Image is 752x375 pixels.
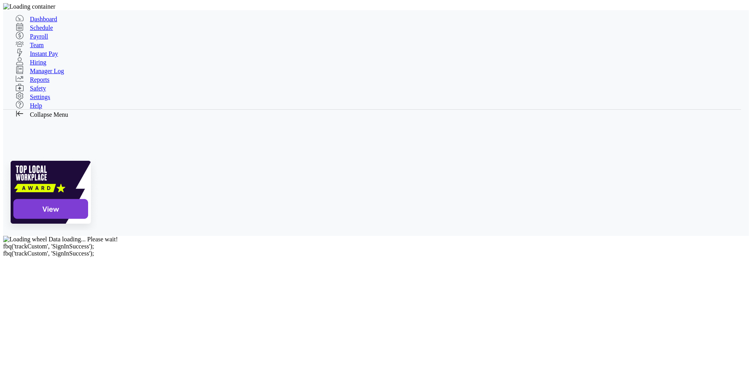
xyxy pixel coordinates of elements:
span: Collapse Menu [30,111,68,118]
a: Instant Pay [3,45,58,63]
span: Help [30,102,42,109]
span: Team [30,42,44,48]
img: Launch Week Award Badge [3,155,100,230]
span: Manager Log [30,68,64,74]
a: Schedule [3,19,53,37]
a: Settings [3,88,50,106]
span: Hiring [30,59,46,66]
span: Safety [30,85,46,92]
span: Payroll [30,33,48,40]
span: Schedule [30,24,53,31]
span: Dashboard [30,16,57,22]
a: Help [3,97,42,114]
body: fbq('trackCustom', 'SignInSuccess'); fbq('trackCustom', 'SignInSuccess'); [3,3,749,257]
img: Loading wheel [3,236,47,243]
span: Reports [30,76,50,83]
a: Hiring [3,53,46,71]
a: Safety [3,79,46,97]
img: Loading container [3,3,55,10]
a: Manager Log [3,62,64,80]
a: Payroll [3,28,48,45]
span: Data loading... Please wait! [49,236,118,243]
span: Instant Pay [30,50,58,57]
a: Team [3,36,44,54]
span: Settings [30,94,50,100]
a: Dashboard [3,10,57,28]
a: Reports [3,71,50,88]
